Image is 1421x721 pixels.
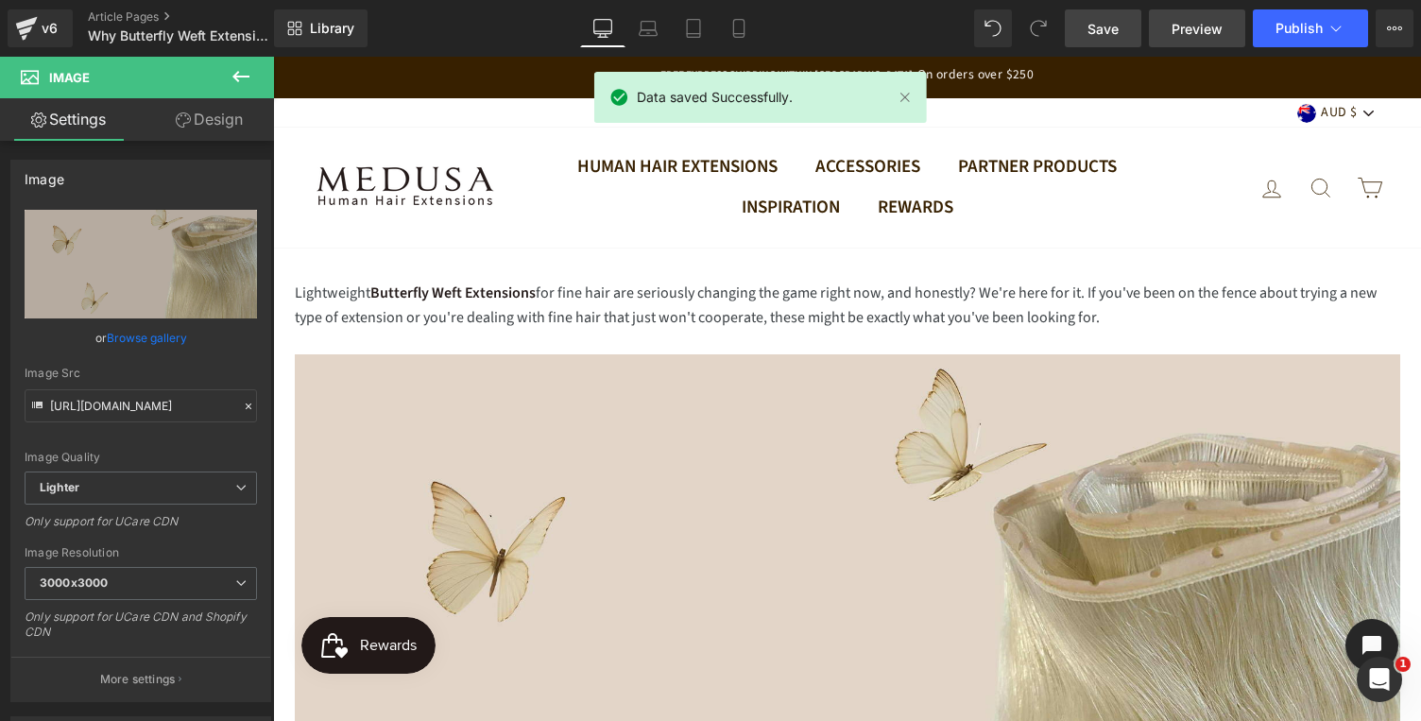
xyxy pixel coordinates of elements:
[25,546,257,559] div: Image Resolution
[285,90,523,131] a: Human Hair Extensions
[1357,657,1402,702] iframe: Intercom live chat
[640,9,762,26] span: On orders over $250
[1376,9,1413,47] button: More
[1019,9,1057,47] button: Redo
[25,609,257,652] div: Only support for UCare CDN and Shopify CDN
[227,90,921,172] ul: Primary
[25,328,257,348] div: or
[625,9,671,47] a: Laptop
[1172,19,1223,39] span: Preview
[8,9,73,47] a: v6
[22,225,1127,273] div: Lightweight for fine hair are seriously changing the game right now, and honestly? We're here for...
[1019,42,1110,71] button: AUD $
[25,161,64,187] div: Image
[11,657,270,701] button: More settings
[1149,9,1245,47] a: Preview
[40,575,108,590] b: 3000x3000
[25,367,257,380] div: Image Src
[38,105,227,157] img: Medusa Hair Extensions
[38,16,61,41] div: v6
[586,131,699,173] a: Rewards
[88,9,305,25] a: Article Pages
[387,10,640,26] span: Free Express Shipping within [GEOGRAPHIC_DATA]
[666,90,863,131] a: Partner Products
[580,9,625,47] a: Desktop
[25,514,257,541] div: Only support for UCare CDN
[1087,19,1119,39] span: Save
[974,9,1012,47] button: Undo
[28,560,163,617] iframe: Button to open loyalty program pop-up
[25,389,257,422] input: Link
[25,451,257,464] div: Image Quality
[40,480,79,494] b: Lighter
[310,20,354,37] span: Library
[1275,21,1323,36] span: Publish
[97,226,263,247] a: Butterfly Weft Extensions
[523,90,666,131] a: Accessories
[141,98,278,141] a: Design
[716,9,762,47] a: Mobile
[450,131,586,173] a: Inspiration
[107,321,187,354] a: Browse gallery
[49,70,90,85] span: Image
[1048,46,1084,66] span: AUD $
[1253,9,1368,47] button: Publish
[274,9,368,47] a: New Library
[1395,657,1411,672] span: 1
[671,9,716,47] a: Tablet
[637,87,793,108] span: Data saved Successfully.
[100,671,176,688] p: More settings
[88,28,269,43] span: Why Butterfly Weft Extensions Are Perfect for Fine Hair (And Everyone Else Too!)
